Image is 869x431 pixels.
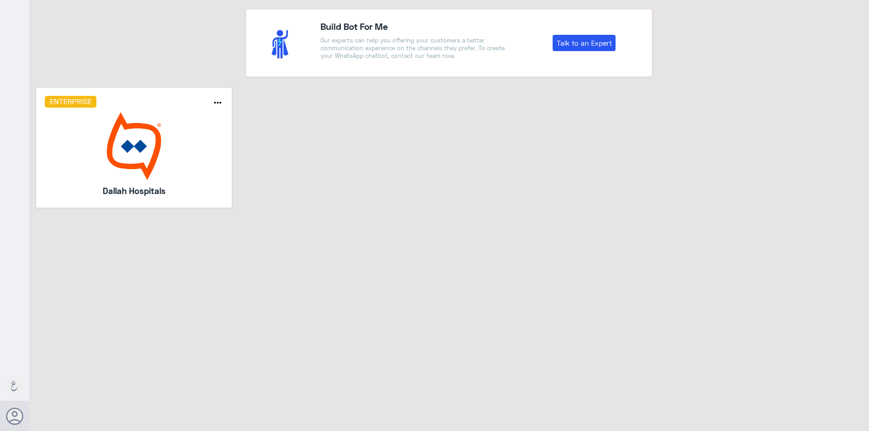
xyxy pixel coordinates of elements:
[69,185,199,197] h5: Dallah Hospitals
[320,19,510,33] h4: Build Bot For Me
[45,96,97,108] h6: Enterprise
[212,97,223,110] button: more_horiz
[6,407,23,425] button: Avatar
[45,112,224,180] img: bot image
[553,35,616,51] a: Talk to an Expert
[212,97,223,108] i: more_horiz
[320,37,510,60] p: Our experts can help you offering your customers a better communication experience on the channel...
